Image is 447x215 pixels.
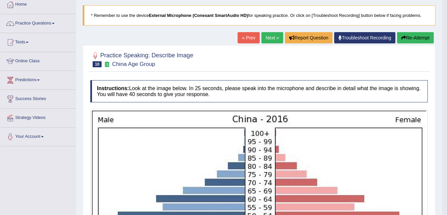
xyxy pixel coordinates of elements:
button: Re-Attempt [397,32,434,43]
small: China Age Group [112,61,155,67]
b: External Microphone (Conexant SmartAudio HD) [149,13,248,18]
a: Online Class [0,52,76,69]
a: Predictions [0,71,76,87]
a: Your Account [0,128,76,144]
a: Success Stories [0,90,76,106]
a: Troubleshoot Recording [334,32,395,43]
span: 10 [93,61,102,67]
b: Instructions: [97,85,129,91]
small: Exam occurring question [103,61,110,68]
h4: Look at the image below. In 25 seconds, please speak into the microphone and describe in detail w... [90,80,428,102]
a: « Prev [238,32,259,43]
h2: Practice Speaking: Describe Image [90,51,193,67]
a: Strategy Videos [0,109,76,125]
a: Practice Questions [0,14,76,31]
button: Report Question [285,32,333,43]
a: Next » [261,32,283,43]
blockquote: * Remember to use the device for speaking practice. Or click on [Troubleshoot Recording] button b... [83,5,435,26]
a: Tests [0,33,76,50]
